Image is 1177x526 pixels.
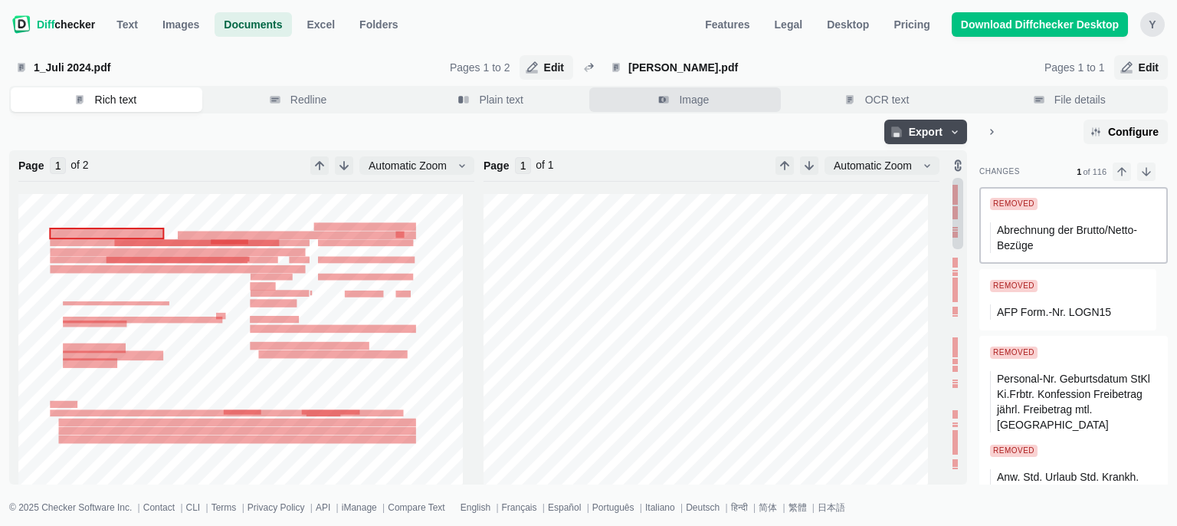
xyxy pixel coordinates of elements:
[9,55,441,80] label: 1_Juli 2024.pdf upload
[450,60,510,75] div: Pages 1 to 2
[800,156,818,175] button: Next Page
[83,159,89,171] span: 2
[502,502,537,513] a: Français
[1137,163,1156,181] button: Next Change
[304,17,339,32] span: Excel
[676,92,712,107] span: Image
[958,17,1122,32] span: Download Diffchecker Desktop
[952,156,964,175] button: Lock scroll
[396,87,588,112] button: Plain text
[548,502,581,513] a: Español
[997,224,1137,251] span: Abrechnung der Brutto/Netto-Bezüge
[31,60,434,75] span: 1_Juli 2024.pdf
[997,306,1111,318] span: AFP Form.-Nr. LOGN15
[1113,163,1131,181] button: Previous Change
[12,12,95,37] a: Diffchecker
[990,198,1038,210] div: Removed
[1051,92,1109,107] span: File details
[696,12,759,37] a: Features
[884,12,939,37] a: Pricing
[1084,120,1168,144] button: Configure
[356,17,402,32] span: Folders
[11,87,202,112] button: Rich text
[287,92,329,107] span: Redline
[952,12,1128,37] a: Download Diffchecker Desktop
[997,373,1153,431] span: Personal-Nr. Geburtsdatum StKl Ki.Frbtr. Konfession Freibetrag jährl. Freibetrag mtl. [GEOGRAPHIC...
[1114,55,1168,80] button: Edit
[625,60,1029,75] span: [PERSON_NAME].pdf
[1140,12,1165,37] button: y
[990,445,1038,457] div: Removed
[1136,60,1162,75] span: Edit
[461,502,490,513] a: English
[541,60,567,75] span: Edit
[990,347,1038,359] div: Removed
[766,12,812,37] a: Legal
[520,55,573,80] button: Edit
[759,502,777,513] a: 简体
[862,92,913,107] span: OCR text
[37,17,95,32] span: checker
[884,120,967,144] button: Export
[818,502,845,513] a: 日本語
[107,12,147,37] a: Text
[536,157,553,173] div: of
[153,12,208,37] a: Images
[831,158,915,173] span: Automatic Zoom
[92,92,139,107] span: Rich text
[143,502,175,513] a: Contact
[782,87,974,112] button: OCR text
[37,18,54,31] span: Diff
[476,92,526,107] span: Plain text
[990,280,1038,292] div: Removed
[1077,167,1081,176] span: 1
[211,502,237,513] a: Terms
[298,12,345,37] a: Excel
[589,87,781,112] button: Image
[159,17,202,32] span: Images
[70,157,88,173] div: of
[824,17,872,32] span: Desktop
[204,87,395,112] button: Redline
[775,156,794,175] button: Previous Page
[12,15,31,34] img: Diffchecker logo
[316,502,330,513] a: API
[310,156,329,175] button: Previous Page
[18,158,44,173] strong: Page
[975,87,1166,112] button: File details
[979,167,1020,176] div: Changes
[9,55,441,80] span: 1_Juli 2024.pdf
[215,12,291,37] a: Documents
[731,502,748,513] a: हिन्दी
[388,502,444,513] a: Compare Text
[592,502,634,513] a: Português
[548,159,554,171] span: 1
[186,502,201,513] a: CLI
[702,17,752,32] span: Features
[359,156,474,175] button: Automatic Zoom
[604,55,1035,80] span: Juli Inscape.pdf
[342,502,377,513] a: iManage
[113,17,141,32] span: Text
[579,58,598,77] button: Swap diffs
[686,502,720,513] a: Deutsch
[604,55,1035,80] label: Juli Inscape.pdf upload
[1083,167,1107,176] span: of 116
[788,502,807,513] a: 繁體
[890,17,933,32] span: Pricing
[818,12,878,37] a: Desktop
[979,120,1004,144] button: Minimize sidebar
[221,17,285,32] span: Documents
[9,500,143,515] li: © 2025 Checker Software Inc.
[484,158,509,173] strong: Page
[335,156,353,175] button: Next Page
[906,124,946,140] span: Export
[997,471,1142,498] span: Anw. Std. Urlaub Std. Krankh. Std. Fehlz. Std.
[1105,124,1162,140] span: Configure
[772,17,806,32] span: Legal
[350,12,408,37] button: Folders
[645,502,675,513] a: Italiano
[248,502,305,513] a: Privacy Policy
[825,156,939,175] button: Automatic Zoom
